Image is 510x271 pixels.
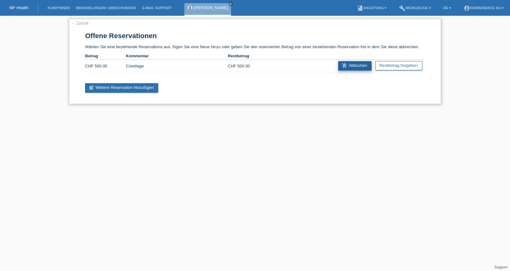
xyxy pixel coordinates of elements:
[139,6,175,10] a: E-Mail Support
[399,5,405,11] i: build
[396,6,434,10] a: buildWerkzeuge ▾
[494,265,507,269] a: Support
[69,19,441,104] div: Wählen Sie eine bestehende Reservations aus, fügen Sie eine Neue hinzu oder geben Sie den reservi...
[354,6,390,10] a: bookAnleitung ▾
[228,60,269,72] td: CHF 500.00
[126,52,228,60] th: Kommentar
[338,61,372,71] a: add_shopping_cartAbbuchen
[375,61,422,70] a: Restbetrag freigeben
[85,60,126,72] td: CHF 500.00
[126,60,228,72] td: Cürettage
[85,83,158,93] a: post_addWeitere Reservation hinzufügen
[89,85,94,90] i: post_add
[342,63,347,68] i: add_shopping_cart
[9,5,28,10] a: MF Health
[440,6,454,10] a: DE ▾
[44,6,73,10] a: Kund*innen
[228,52,269,60] th: Restbetrag
[85,52,126,60] th: Betrag
[461,6,507,10] a: account_circleDermanence AG ▾
[85,32,425,40] h1: Offene Reservationen
[357,5,363,11] i: book
[73,6,139,10] a: Behandlungen / Abbuchungen
[229,2,232,5] i: close
[464,5,470,11] i: account_circle
[194,5,228,10] a: [PERSON_NAME]
[71,21,89,26] a: ← Zurück
[229,2,233,6] a: close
